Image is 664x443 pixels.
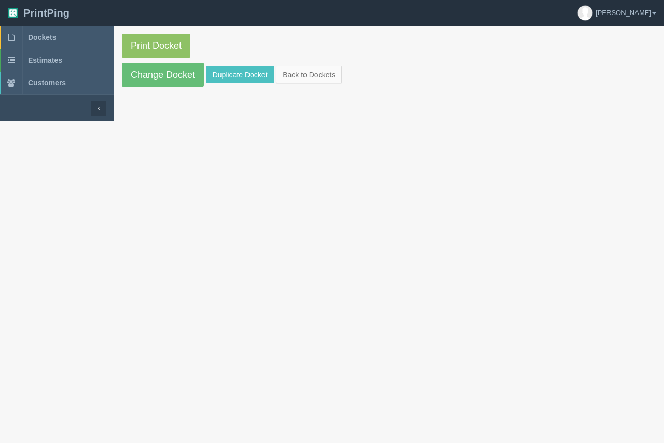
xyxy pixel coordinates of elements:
[28,56,62,64] span: Estimates
[578,6,592,20] img: avatar_default-7531ab5dedf162e01f1e0bb0964e6a185e93c5c22dfe317fb01d7f8cd2b1632c.jpg
[28,79,66,87] span: Customers
[122,34,190,58] a: Print Docket
[206,66,274,83] a: Duplicate Docket
[276,66,342,83] a: Back to Dockets
[28,33,56,41] span: Dockets
[8,8,18,18] img: logo-3e63b451c926e2ac314895c53de4908e5d424f24456219fb08d385ab2e579770.png
[122,63,204,87] a: Change Docket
